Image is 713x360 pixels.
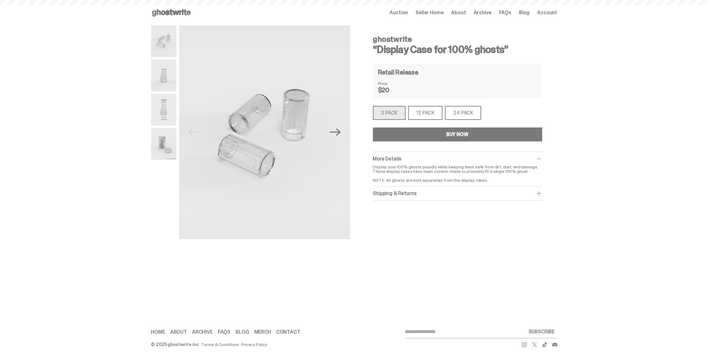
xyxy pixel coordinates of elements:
[151,25,177,57] img: display%20cases%203.png
[192,330,213,335] a: Archive
[151,94,177,126] img: display%20case%20open.png
[373,106,406,120] div: 3 PACK
[451,10,466,15] a: About
[474,10,491,15] a: Archive
[499,10,511,15] a: FAQs
[373,36,542,43] h4: ghostwrite
[378,81,410,86] dt: Price
[416,10,444,15] a: Seller Home
[378,87,410,93] dd: $20
[519,10,530,15] a: Blog
[526,325,557,338] button: SUBSCRIBE
[408,106,443,120] div: 12 PACK
[373,155,402,162] span: More Details
[170,330,187,335] a: About
[254,330,271,335] a: Merch
[378,69,418,75] h4: Retail Release
[151,342,199,347] div: © 2025 ghostwrite inc
[241,342,267,347] a: Privacy Policy
[236,330,249,335] a: Blog
[201,342,239,347] a: Terms & Conditions
[446,132,469,137] div: BUY NOW
[151,60,177,91] img: display%20case%201.png
[445,106,481,120] div: 24 PACK
[151,330,165,335] a: Home
[179,25,350,239] img: display%20cases%203.png
[537,10,557,15] a: Account
[390,10,408,15] a: Auction
[373,190,542,197] div: Shipping & Returns
[151,128,177,160] img: display%20case%20example.png
[329,125,343,139] button: Next
[218,330,230,335] a: FAQs
[373,128,542,141] button: BUY NOW
[373,165,542,182] p: Display your 100% ghosts proudly while keeping them safe from dirt, dust, and damage. These displ...
[276,330,300,335] a: Contact
[373,44,542,55] h3: “Display Case for 100% ghosts”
